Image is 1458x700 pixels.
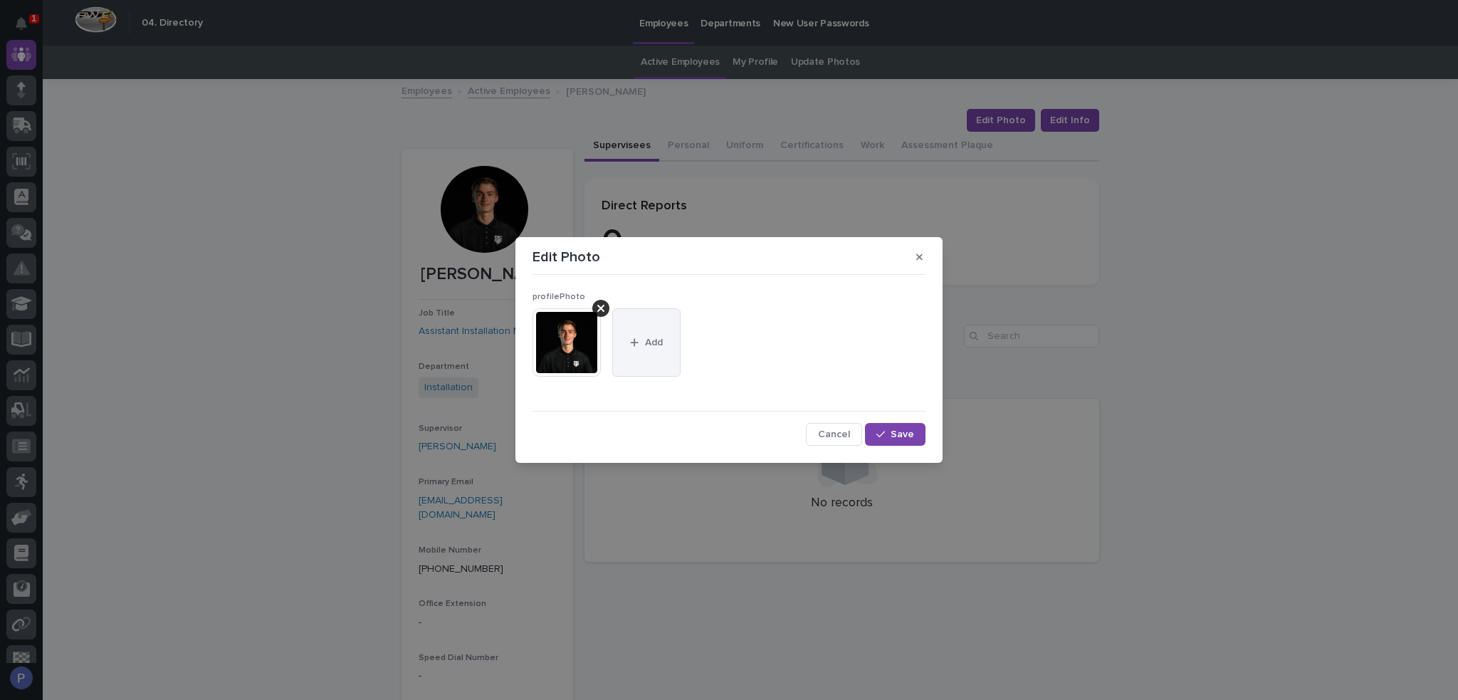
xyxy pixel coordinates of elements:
[533,293,585,301] span: profilePhoto
[806,423,862,446] button: Cancel
[533,249,600,266] p: Edit Photo
[891,429,914,439] span: Save
[645,338,663,348] span: Add
[818,429,850,439] span: Cancel
[612,308,681,377] button: Add
[865,423,925,446] button: Save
